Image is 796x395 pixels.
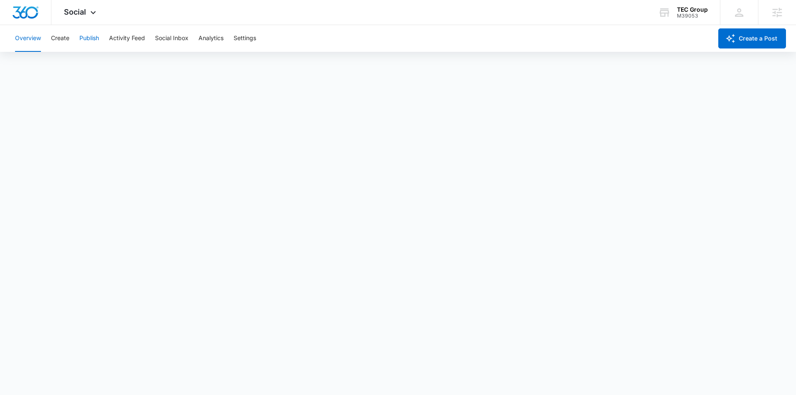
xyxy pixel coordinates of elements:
[79,25,99,52] button: Publish
[51,25,69,52] button: Create
[677,13,708,19] div: account id
[198,25,224,52] button: Analytics
[234,25,256,52] button: Settings
[109,25,145,52] button: Activity Feed
[64,8,86,16] span: Social
[677,6,708,13] div: account name
[15,25,41,52] button: Overview
[155,25,188,52] button: Social Inbox
[718,28,786,48] button: Create a Post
